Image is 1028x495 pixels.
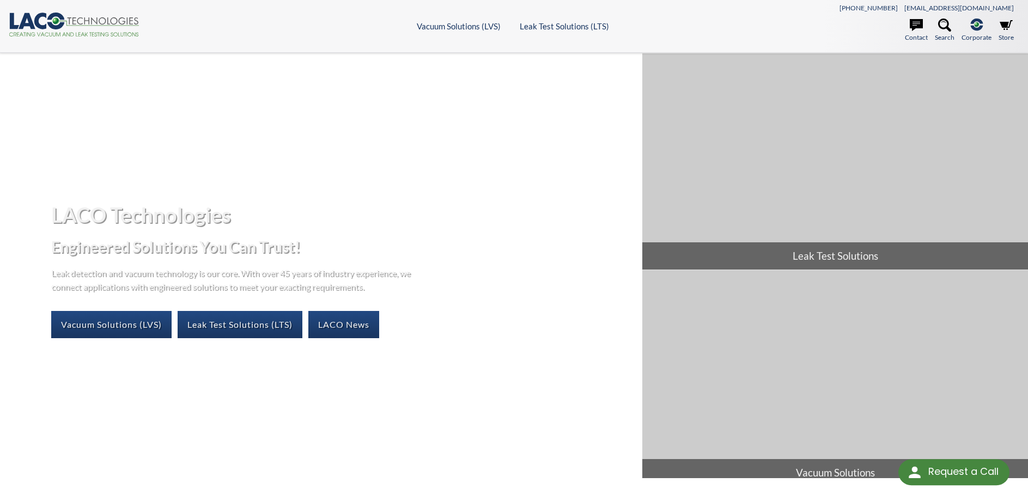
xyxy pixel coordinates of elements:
a: Leak Test Solutions (LTS) [520,21,609,31]
div: Request a Call [898,459,1009,485]
h1: LACO Technologies [51,201,634,228]
a: LACO News [308,311,379,338]
a: Vacuum Solutions [642,270,1028,486]
a: [PHONE_NUMBER] [840,4,898,12]
a: [EMAIL_ADDRESS][DOMAIN_NAME] [904,4,1014,12]
a: Vacuum Solutions (LVS) [51,311,172,338]
p: Leak detection and vacuum technology is our core. With over 45 years of industry experience, we c... [51,266,416,294]
span: Vacuum Solutions [642,459,1028,486]
span: Corporate [962,32,991,42]
h2: Engineered Solutions You Can Trust! [51,237,634,257]
a: Contact [905,19,928,42]
a: Leak Test Solutions [642,53,1028,270]
a: Leak Test Solutions (LTS) [178,311,302,338]
a: Store [999,19,1014,42]
a: Search [935,19,954,42]
span: Leak Test Solutions [642,242,1028,270]
img: round button [906,463,923,481]
a: Vacuum Solutions (LVS) [417,21,501,31]
div: Request a Call [928,459,999,484]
